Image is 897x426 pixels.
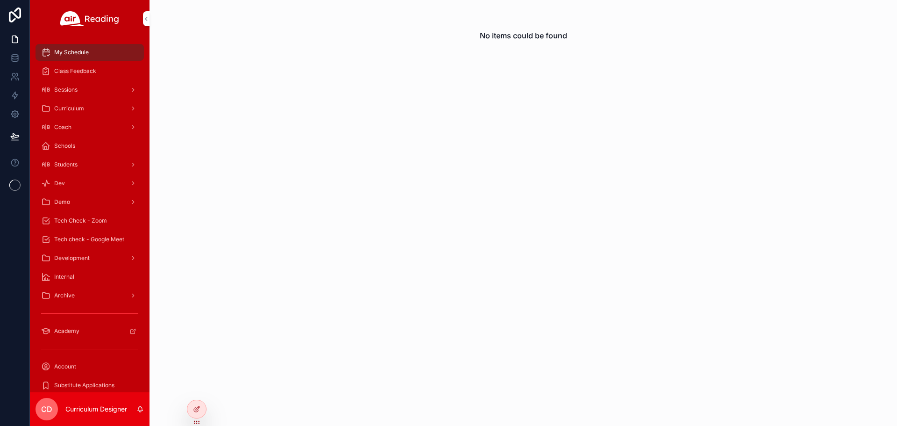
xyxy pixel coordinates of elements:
[54,363,76,370] span: Account
[54,161,78,168] span: Students
[54,217,107,224] span: Tech Check - Zoom
[36,250,144,267] a: Development
[36,323,144,339] a: Academy
[36,63,144,79] a: Class Feedback
[36,358,144,375] a: Account
[36,100,144,117] a: Curriculum
[54,86,78,94] span: Sessions
[65,404,127,414] p: Curriculum Designer
[36,212,144,229] a: Tech Check - Zoom
[54,180,65,187] span: Dev
[54,254,90,262] span: Development
[60,11,119,26] img: App logo
[36,156,144,173] a: Students
[54,292,75,299] span: Archive
[30,37,149,392] div: scrollable content
[54,142,75,150] span: Schools
[54,123,71,131] span: Coach
[36,268,144,285] a: Internal
[36,137,144,154] a: Schools
[41,404,52,415] span: CD
[36,44,144,61] a: My Schedule
[54,49,89,56] span: My Schedule
[36,231,144,248] a: Tech check - Google Meet
[36,119,144,136] a: Coach
[54,105,84,112] span: Curriculum
[480,30,567,41] h2: No items could be found
[36,194,144,210] a: Demo
[54,327,79,335] span: Academy
[54,198,70,206] span: Demo
[36,287,144,304] a: Archive
[54,67,96,75] span: Class Feedback
[36,377,144,394] a: Substitute Applications
[36,175,144,192] a: Dev
[36,81,144,98] a: Sessions
[54,273,74,281] span: Internal
[54,382,114,389] span: Substitute Applications
[54,236,124,243] span: Tech check - Google Meet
